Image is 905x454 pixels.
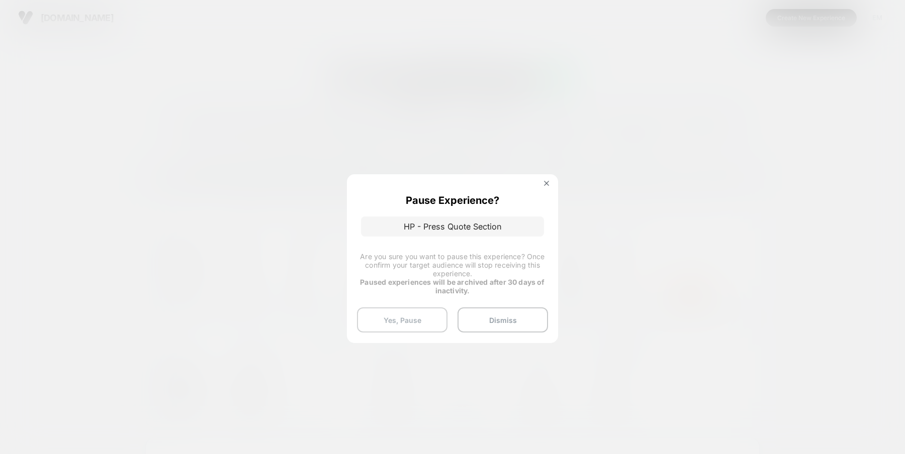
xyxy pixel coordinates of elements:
[360,252,545,278] span: Are you sure you want to pause this experience? Once confirm your target audience will stop recei...
[360,278,545,295] strong: Paused experiences will be archived after 30 days of inactivity.
[544,181,549,186] img: close
[406,194,499,206] p: Pause Experience?
[458,307,548,332] button: Dismiss
[357,307,447,332] button: Yes, Pause
[361,216,544,237] p: HP - Press Quote Section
